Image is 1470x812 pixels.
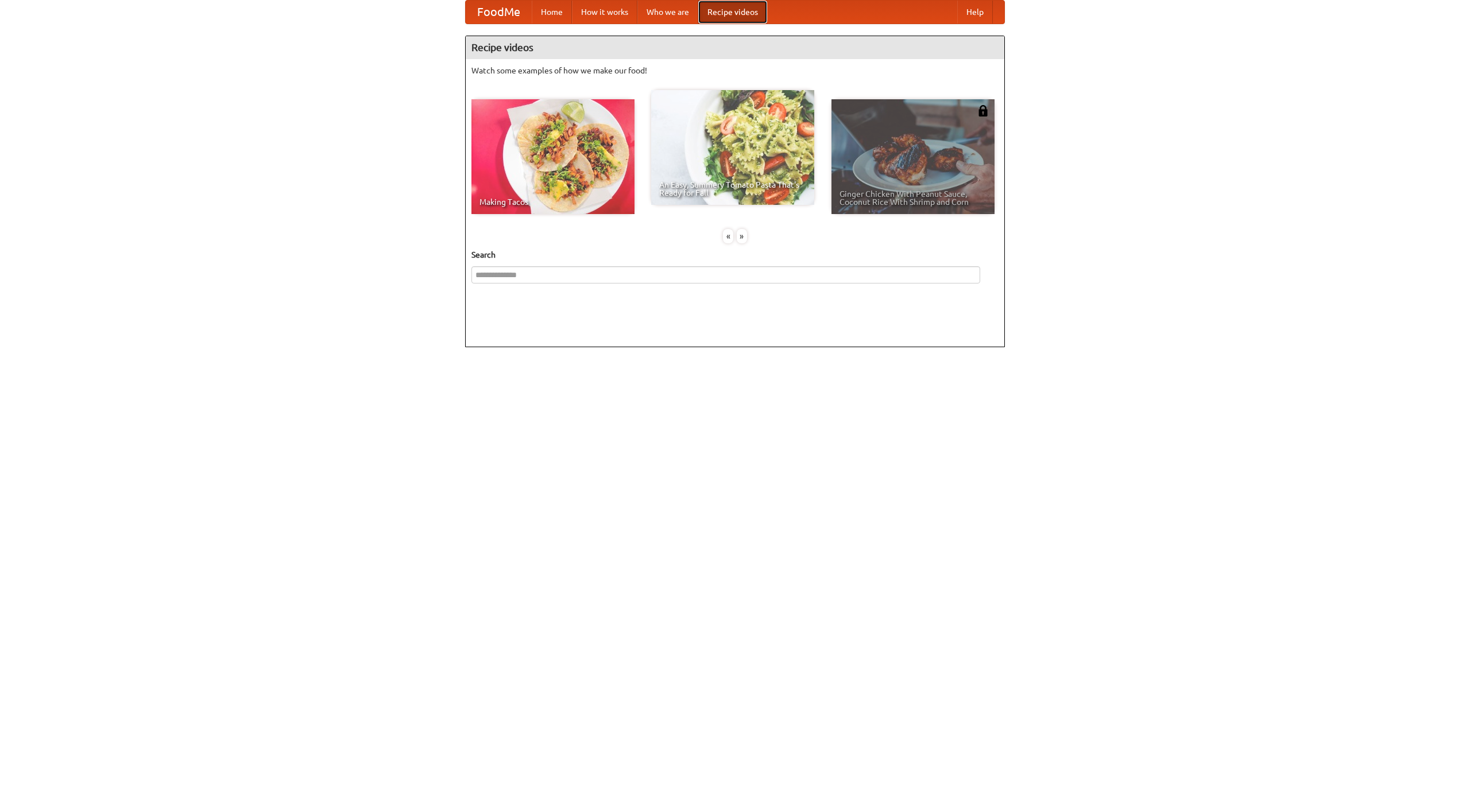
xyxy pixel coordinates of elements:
a: How it works [572,1,637,24]
a: Who we are [637,1,698,24]
div: « [723,229,733,243]
img: 483408.png [977,105,989,116]
h4: Recipe videos [466,36,1004,59]
a: Home [532,1,572,24]
a: Making Tacos [471,99,635,214]
a: Help [957,1,993,24]
span: Making Tacos [479,198,626,206]
a: An Easy, Summery Tomato Pasta That's Ready for Fall [651,90,814,205]
span: An Easy, Summery Tomato Pasta That's Ready for Fall [659,181,806,197]
p: Watch some examples of how we make our food! [471,65,999,76]
a: FoodMe [466,1,532,24]
div: » [737,229,747,243]
h5: Search [471,249,999,261]
a: Recipe videos [698,1,767,24]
